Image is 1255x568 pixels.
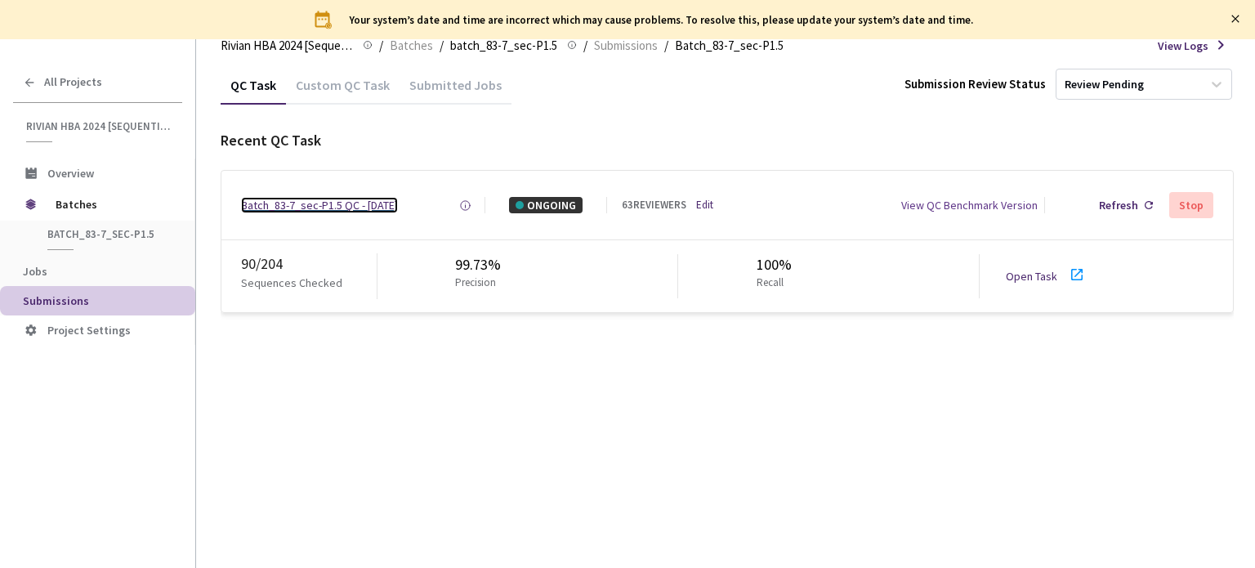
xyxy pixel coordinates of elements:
[1158,38,1208,54] span: View Logs
[591,36,661,54] a: Submissions
[455,275,496,291] p: Precision
[56,188,167,221] span: Batches
[221,130,1234,151] div: Recent QC Task
[594,36,658,56] span: Submissions
[350,14,973,26] div: Your system’s date and time are incorrect which may cause problems. To resolve this, please updat...
[509,197,583,213] div: ONGOING
[390,36,433,56] span: Batches
[386,36,436,54] a: Batches
[904,75,1046,92] div: Submission Review Status
[1099,197,1138,213] div: Refresh
[221,36,353,56] span: Rivian HBA 2024 [Sequential]
[1179,199,1204,212] div: Stop
[696,198,713,213] a: Edit
[622,198,686,213] div: 63 REVIEWERS
[221,77,286,105] div: QC Task
[241,275,342,291] p: Sequences Checked
[455,254,502,275] div: 99.73%
[1006,269,1057,284] a: Open Task
[901,197,1038,213] div: View QC Benchmark Version
[47,323,131,338] span: Project Settings
[26,119,172,133] span: Rivian HBA 2024 [Sequential]
[664,36,668,56] li: /
[44,75,102,89] span: All Projects
[23,264,47,279] span: Jobs
[757,254,792,275] div: 100%
[1230,14,1240,24] span: close
[286,77,400,105] div: Custom QC Task
[23,293,89,308] span: Submissions
[450,36,557,56] span: batch_83-7_sec-P1.5
[241,197,398,213] a: Batch_83-7_sec-P1.5 QC - [DATE]
[47,166,94,181] span: Overview
[379,36,383,56] li: /
[1230,10,1240,28] button: close
[757,275,785,291] p: Recall
[314,10,333,29] img: svg+xml;base64,PHN2ZyB3aWR0aD0iMjQiIGhlaWdodD0iMjQiIHZpZXdCb3g9IjAgMCAyNCAyNCIgZmlsbD0ibm9uZSIgeG...
[241,253,377,275] div: 90 / 204
[583,36,587,56] li: /
[1065,77,1144,92] div: Review Pending
[47,227,168,241] span: batch_83-7_sec-P1.5
[675,36,784,56] span: Batch_83-7_sec-P1.5
[440,36,444,56] li: /
[400,77,511,105] div: Submitted Jobs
